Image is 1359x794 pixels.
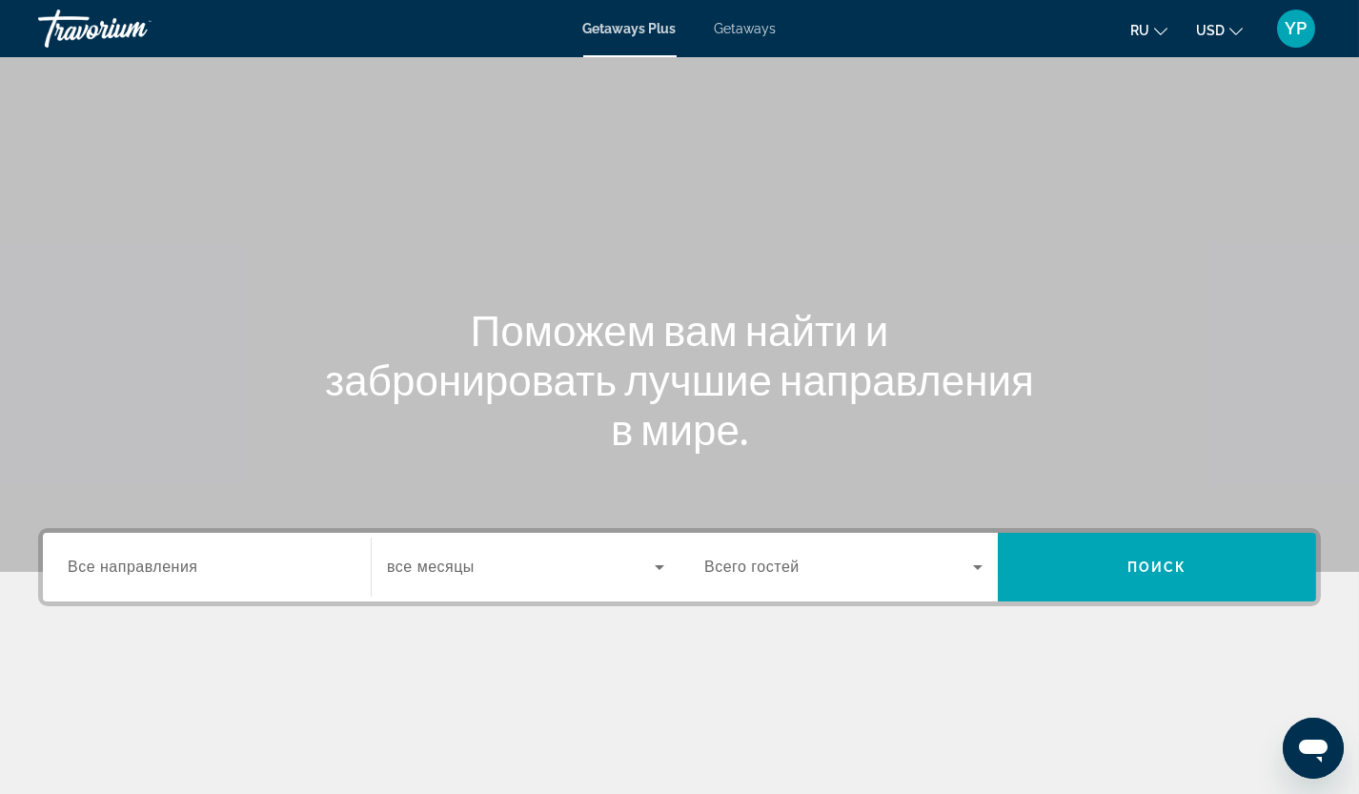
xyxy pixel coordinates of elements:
[43,533,1316,601] div: Search widget
[1196,16,1243,44] button: Change currency
[1283,718,1344,779] iframe: Кнопка для запуску вікна повідомлень
[583,21,677,36] a: Getaways Plus
[322,305,1037,454] h1: Поможем вам найти и забронировать лучшие направления в мире.
[387,559,475,575] span: все месяцы
[68,559,198,575] span: Все направления
[1127,560,1187,575] span: Поиск
[1130,16,1167,44] button: Change language
[704,559,800,575] span: Всего гостей
[1130,23,1149,38] span: ru
[1196,23,1225,38] span: USD
[1286,19,1308,38] span: YP
[715,21,777,36] a: Getaways
[998,533,1316,601] button: Поиск
[1271,9,1321,49] button: User Menu
[38,4,229,53] a: Travorium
